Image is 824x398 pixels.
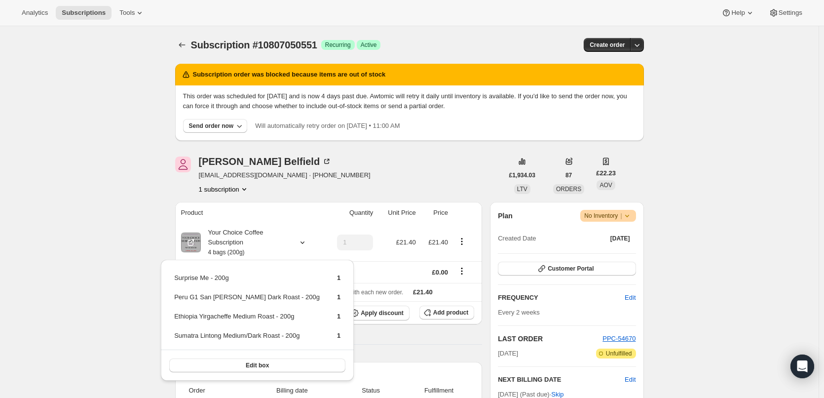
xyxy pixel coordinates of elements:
span: Created Date [498,234,536,243]
span: No Inventory [584,211,632,221]
span: [EMAIL_ADDRESS][DOMAIN_NAME] · [PHONE_NUMBER] [199,170,371,180]
span: Settings [779,9,802,17]
button: Subscriptions [56,6,112,20]
span: Subscriptions [62,9,106,17]
span: Create order [590,41,625,49]
span: Subscription #10807050551 [191,40,317,50]
button: Analytics [16,6,54,20]
span: Billing date [252,386,332,396]
button: Help [715,6,760,20]
button: Add product [419,306,474,319]
p: Will automatically retry order on [DATE] • 11:00 AM [255,121,400,131]
p: This order was scheduled for [DATE] and is now 4 days past due. Awtomic will retry it daily until... [183,91,636,111]
span: 1 [337,313,340,320]
div: [PERSON_NAME] Belfield [199,157,332,166]
span: Apply discount [361,309,404,317]
button: Tools [113,6,150,20]
span: | [620,212,622,220]
span: Edit box [246,361,269,369]
span: £21.40 [413,288,433,296]
td: Surprise Me - 200g [174,273,320,291]
span: Help [731,9,745,17]
th: Quantity [323,202,376,224]
td: Ethiopia Yirgacheffe Medium Roast - 200g [174,311,320,329]
span: AOV [599,182,612,189]
button: PPC-54670 [602,334,636,344]
span: £22.23 [596,168,616,178]
button: Apply discount [347,306,410,320]
span: Unfulfilled [606,350,632,358]
button: [DATE] [604,232,636,245]
button: Subscriptions [175,38,189,52]
span: Customer Portal [548,265,594,273]
span: [DATE] (Past due) · [498,391,563,398]
span: [DATE] [610,235,630,242]
span: Status [338,386,404,396]
button: Shipping actions [454,266,470,277]
span: £0.00 [432,269,448,276]
h2: Subscription order was blocked because items are out of stock [193,70,386,80]
h2: Plan [498,211,513,221]
span: Tools [119,9,135,17]
a: PPC-54670 [602,335,636,342]
button: 87 [560,168,578,182]
span: £21.40 [396,239,416,246]
small: 4 bags (200g) [208,249,245,256]
img: product img [181,233,201,252]
button: Edit [625,375,636,385]
td: Sumatra Lintong Medium/Dark Roast - 200g [174,330,320,349]
button: £1,934.03 [503,168,541,182]
span: 1 [337,332,340,339]
div: Send order now [189,122,234,130]
span: LTV [517,186,527,193]
span: 1 [337,274,340,281]
button: Create order [584,38,631,52]
button: Customer Portal [498,262,636,276]
th: Product [175,202,324,224]
span: Active [361,41,377,49]
span: ORDERS [556,186,581,193]
button: Edit [619,290,641,306]
span: £1,934.03 [509,171,535,179]
span: Add product [433,309,468,317]
button: Send order now [183,119,248,133]
span: £21.40 [428,239,448,246]
span: Every 2 weeks [498,309,540,316]
span: Jane Belfield [175,157,191,172]
h2: LAST ORDER [498,334,602,344]
span: Analytics [22,9,48,17]
span: Fulfillment [410,386,468,396]
span: [DATE] [498,349,518,358]
span: Recurring [325,41,351,49]
button: Product actions [199,184,249,194]
td: Peru G1 San [PERSON_NAME] Dark Roast - 200g [174,292,320,310]
h2: FREQUENCY [498,293,625,303]
div: Your Choice Coffee Subscription [201,228,290,257]
h2: NEXT BILLING DATE [498,375,625,385]
th: Unit Price [376,202,418,224]
th: Price [419,202,451,224]
div: Open Intercom Messenger [790,355,814,378]
button: Edit box [169,358,345,372]
button: Settings [763,6,808,20]
span: Edit [625,293,636,303]
button: Product actions [454,236,470,247]
span: 87 [565,171,572,179]
span: 1 [337,293,340,301]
